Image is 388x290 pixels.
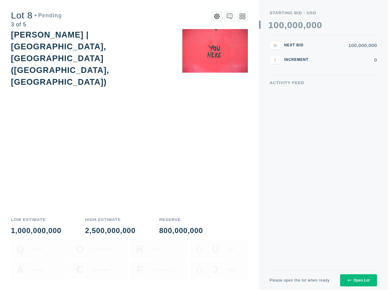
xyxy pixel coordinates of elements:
[11,227,61,234] div: 1,000,000,000
[85,227,135,234] div: 2,500,000,000
[298,21,303,30] div: 0
[11,22,62,27] div: 3 of 5
[315,43,377,48] div: 100,000,000
[159,227,203,234] div: 800,000,000
[85,218,135,222] div: High Estimate
[270,41,281,50] button: N
[287,21,293,30] div: 0
[11,11,62,20] div: Lot 8
[279,21,285,30] div: 0
[159,218,203,222] div: Reserve
[292,21,298,30] div: 0
[340,274,377,286] button: Open Lot
[268,21,274,30] div: 1
[315,58,377,62] div: 0
[273,43,277,48] span: N
[274,21,279,30] div: 0
[306,21,312,30] div: 0
[284,58,312,61] div: Increment
[312,21,317,30] div: 0
[35,13,62,18] div: Pending
[11,30,109,87] div: [PERSON_NAME] | [GEOGRAPHIC_DATA], [GEOGRAPHIC_DATA] ([GEOGRAPHIC_DATA], [GEOGRAPHIC_DATA])
[303,21,306,111] div: ,
[270,81,377,85] div: Activity Feed
[284,43,312,47] div: Next Bid
[348,278,369,282] div: Open Lot
[270,278,330,282] div: Please open the lot when ready
[275,57,276,62] span: I
[270,11,377,15] div: Starting Bid - USD
[317,21,322,30] div: 0
[284,21,287,111] div: ,
[270,55,281,64] button: I
[11,218,61,222] div: Low Estimate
